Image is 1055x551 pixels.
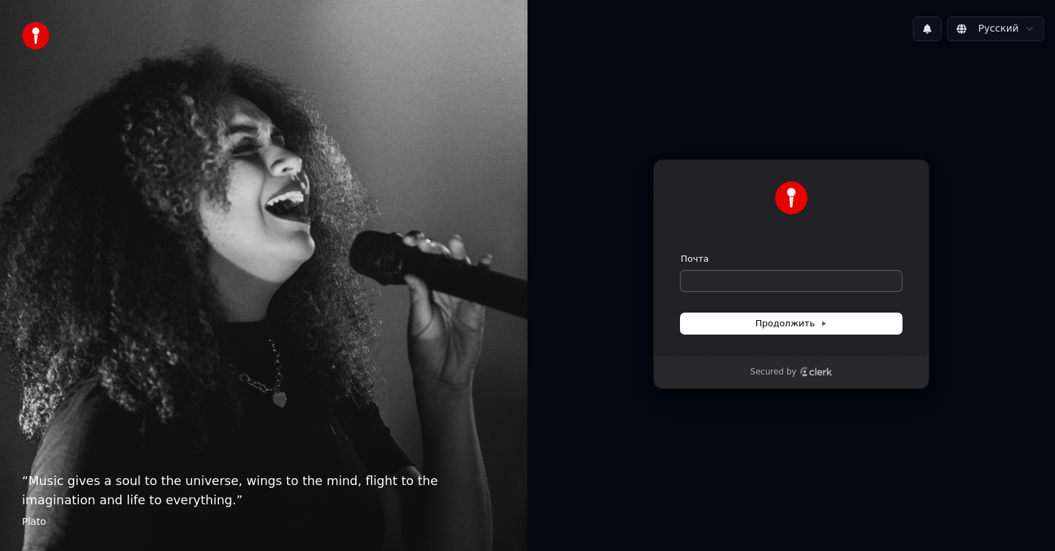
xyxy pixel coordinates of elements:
[22,22,49,49] img: youka
[775,181,808,214] img: Youka
[681,253,709,265] label: Почта
[799,367,832,376] a: Clerk logo
[750,367,796,378] p: Secured by
[756,317,828,330] span: Продолжить
[22,471,506,510] p: “ Music gives a soul to the universe, wings to the mind, flight to the imagination and life to ev...
[22,515,506,529] footer: Plato
[681,313,902,334] button: Продолжить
